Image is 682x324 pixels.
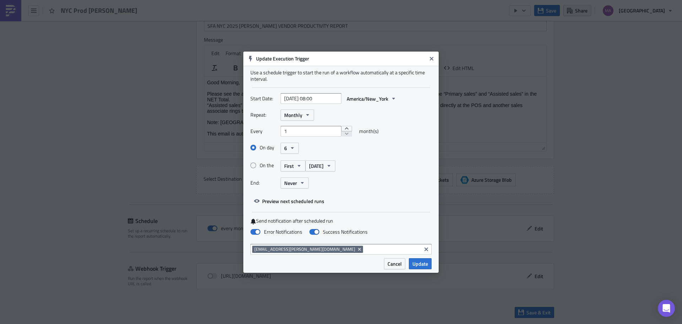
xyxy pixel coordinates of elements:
span: Monthly [284,111,302,119]
div: Good Morning, Please see the attached NYC 2025 SFA Productivity Report. We have optimized the rep... [3,3,339,83]
label: Send notification after scheduled run [250,218,432,224]
span: America/New_York [347,95,388,102]
body: Rich Text Area. Press ALT-0 for help. [3,3,339,83]
h6: Update Execution Trigger [256,55,427,62]
button: Preview next scheduled runs [250,196,328,207]
span: Update [412,260,428,267]
button: decrement [341,131,352,137]
button: Close [426,53,437,64]
button: Update [409,258,432,269]
label: Error Notifications [250,229,302,235]
label: End: [250,177,277,188]
button: [DATE] [305,160,335,171]
span: 6 [284,144,287,152]
span: First [284,162,294,170]
button: Remove Tag [357,246,363,253]
span: month(s) [359,126,379,137]
label: Every [250,126,277,137]
button: Clear selected items [422,245,431,254]
span: [EMAIL_ADDRESS][PERSON_NAME][DOMAIN_NAME] [254,246,355,252]
div: Open Intercom Messenger [658,300,675,317]
span: Never [284,179,297,187]
span: Preview next scheduled runs [262,197,324,205]
div: Use a schedule trigger to start the run of a workflow automatically at a specific time interval. [250,69,432,82]
button: increment [341,126,352,132]
span: [DATE] [309,162,324,170]
button: 6 [281,143,299,154]
label: On the [250,162,281,169]
span: Cancel [388,260,402,267]
label: Success Notifications [309,229,368,235]
button: America/New_York [343,93,400,104]
button: First [281,160,305,171]
button: Monthly [281,110,314,121]
label: On day [250,144,281,151]
button: Never [281,177,309,188]
label: Start Date: [250,93,277,104]
label: Repeat: [250,110,277,120]
input: YYYY-MM-DD HH:mm [281,93,341,104]
button: Cancel [384,258,405,269]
